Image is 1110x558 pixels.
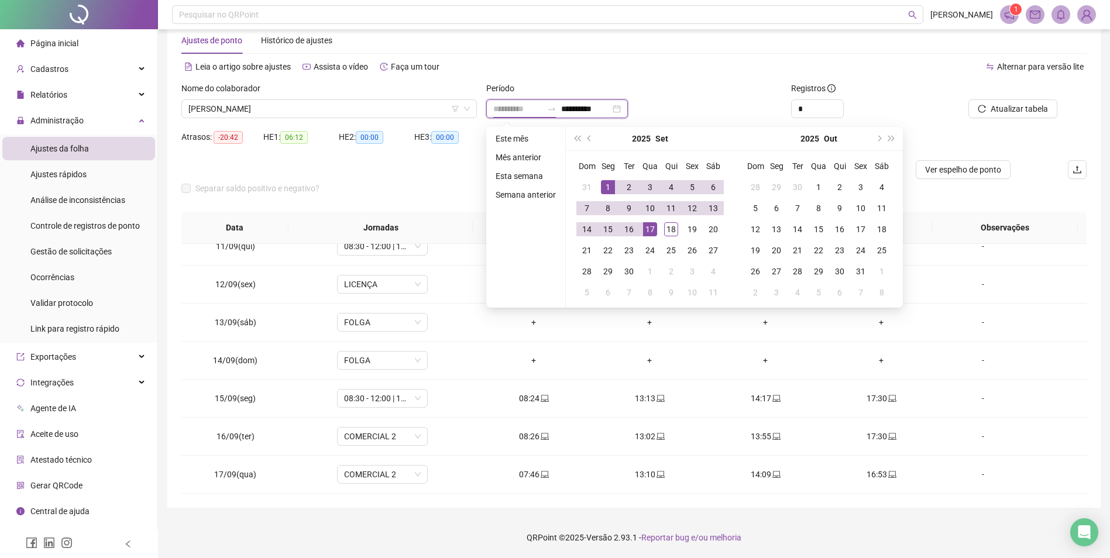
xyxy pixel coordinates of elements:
td: 2025-10-21 [787,240,808,261]
td: 2025-09-13 [703,198,724,219]
td: 2025-09-20 [703,219,724,240]
div: - [949,316,1018,329]
span: Separar saldo positivo e negativo? [191,182,324,195]
div: 5 [748,201,762,215]
div: 11 [875,201,889,215]
div: 6 [601,285,615,299]
div: 25 [875,243,889,257]
td: 2025-10-05 [576,282,597,303]
th: Ter [787,156,808,177]
div: 29 [769,180,783,194]
td: 2025-10-09 [829,198,850,219]
div: 17 [643,222,657,236]
div: 9 [664,285,678,299]
div: 16 [833,222,847,236]
div: 6 [833,285,847,299]
td: 2025-08-31 [576,177,597,198]
span: FOLGA [344,352,421,369]
div: 10 [643,201,657,215]
div: Open Intercom Messenger [1070,518,1098,546]
button: year panel [632,127,651,150]
span: Análise de inconsistências [30,195,125,205]
span: Controle de registros de ponto [30,221,140,230]
td: 2025-10-06 [597,282,618,303]
td: 2025-10-02 [661,261,682,282]
th: Seg [597,156,618,177]
div: 24 [854,243,868,257]
span: solution [16,456,25,464]
div: + [485,354,582,367]
li: Semana anterior [491,188,561,202]
td: 2025-09-03 [640,177,661,198]
span: Relatórios [30,90,67,99]
span: Ver espelho de ponto [925,163,1001,176]
span: file [16,91,25,99]
div: 08:24 [485,392,582,405]
span: 12/09(sex) [215,280,256,289]
div: 18 [875,222,889,236]
span: bell [1056,9,1066,20]
td: 2025-09-05 [682,177,703,198]
div: 3 [643,180,657,194]
div: 13 [706,201,720,215]
td: 2025-10-01 [808,177,829,198]
span: down [463,105,470,112]
span: Página inicial [30,39,78,48]
td: 2025-09-25 [661,240,682,261]
td: 2025-10-10 [682,282,703,303]
div: 28 [791,264,805,278]
div: 5 [812,285,826,299]
div: HE 2: [339,130,414,144]
div: 3 [854,180,868,194]
div: 09:11 [485,240,582,253]
div: 11 [706,285,720,299]
th: Dom [576,156,597,177]
div: 5 [580,285,594,299]
div: 7 [854,285,868,299]
div: 20 [769,243,783,257]
td: 2025-10-17 [850,219,871,240]
td: 2025-09-29 [766,177,787,198]
td: 2025-10-29 [808,261,829,282]
th: Jornadas [288,212,473,244]
button: next-year [872,127,885,150]
div: 1 [812,180,826,194]
td: 2025-10-03 [682,261,703,282]
div: 2 [622,180,636,194]
td: 2025-09-19 [682,219,703,240]
div: 13:13 [601,392,698,405]
div: 25 [664,243,678,257]
td: 2025-09-28 [745,177,766,198]
td: 2025-10-22 [808,240,829,261]
td: 2025-09-09 [618,198,640,219]
td: 2025-11-02 [745,282,766,303]
td: 2025-11-01 [871,261,892,282]
td: 2025-09-30 [787,177,808,198]
div: 22 [812,243,826,257]
span: Ocorrências [30,273,74,282]
div: Atrasos: [181,130,263,144]
th: Seg [766,156,787,177]
button: month panel [655,127,668,150]
td: 2025-10-30 [829,261,850,282]
div: 4 [875,180,889,194]
td: 2025-11-03 [766,282,787,303]
span: Assista o vídeo [314,62,368,71]
td: 2025-10-08 [640,282,661,303]
span: Reportar bug e/ou melhoria [641,533,741,542]
span: qrcode [16,481,25,490]
td: 2025-10-04 [703,261,724,282]
span: Ajustes da folha [30,144,89,153]
td: 2025-09-21 [576,240,597,261]
div: 4 [791,285,805,299]
td: 2025-10-20 [766,240,787,261]
td: 2025-10-11 [703,282,724,303]
th: Observações [932,212,1078,244]
td: 2025-09-24 [640,240,661,261]
button: super-next-year [885,127,898,150]
div: 10 [685,285,699,299]
span: THAÍS PATRÍCIO PEREIRA DA CRUZ [188,100,470,118]
span: search [908,11,917,19]
td: 2025-10-06 [766,198,787,219]
li: Este mês [491,132,561,146]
